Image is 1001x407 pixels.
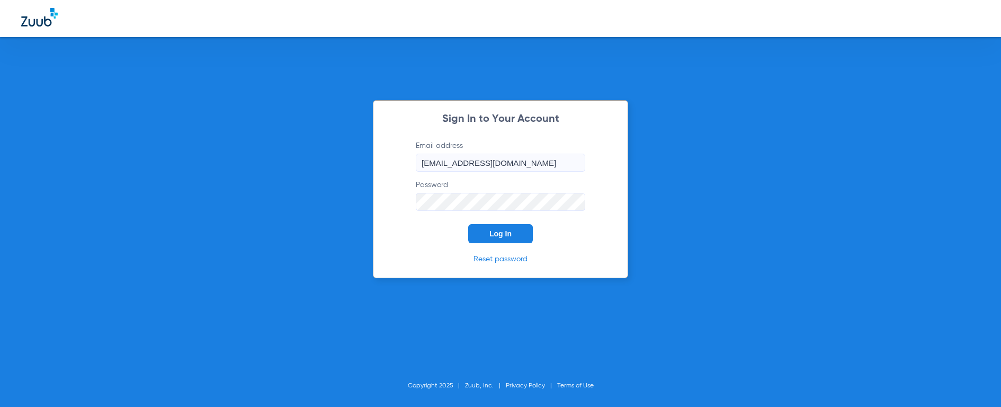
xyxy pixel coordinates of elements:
[948,356,1001,407] iframe: Chat Widget
[506,383,545,389] a: Privacy Policy
[21,8,58,26] img: Zuub Logo
[465,381,506,391] li: Zuub, Inc.
[416,193,585,211] input: Password
[416,180,585,211] label: Password
[489,229,512,238] span: Log In
[557,383,594,389] a: Terms of Use
[473,255,528,263] a: Reset password
[400,114,601,125] h2: Sign In to Your Account
[408,381,465,391] li: Copyright 2025
[468,224,533,243] button: Log In
[416,140,585,172] label: Email address
[416,154,585,172] input: Email address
